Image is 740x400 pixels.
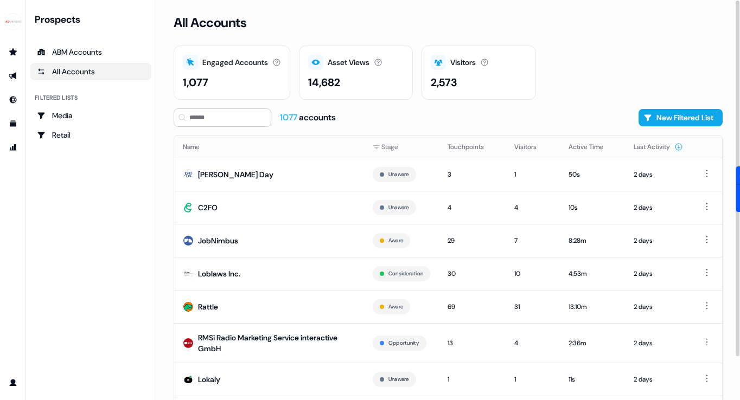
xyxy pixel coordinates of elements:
[514,202,551,213] div: 4
[280,112,336,124] div: accounts
[448,137,497,157] button: Touchpoints
[514,235,551,246] div: 7
[514,137,550,157] button: Visitors
[198,169,273,180] div: [PERSON_NAME] Day
[388,269,423,279] button: Consideration
[37,47,145,57] div: ABM Accounts
[569,301,616,312] div: 13:10m
[328,57,369,68] div: Asset Views
[388,375,409,384] button: Unaware
[634,169,683,180] div: 2 days
[569,169,616,180] div: 50s
[569,137,616,157] button: Active Time
[448,235,497,246] div: 29
[4,115,22,132] a: Go to templates
[4,67,22,85] a: Go to outbound experience
[569,338,616,349] div: 2:36m
[450,57,476,68] div: Visitors
[639,109,723,126] button: New Filtered List
[35,13,151,26] div: Prospects
[634,268,683,279] div: 2 days
[514,374,551,385] div: 1
[280,112,299,123] span: 1077
[514,169,551,180] div: 1
[634,301,683,312] div: 2 days
[37,66,145,77] div: All Accounts
[35,93,78,102] div: Filtered lists
[198,235,238,246] div: JobNimbus
[448,374,497,385] div: 1
[183,74,208,91] div: 1,077
[308,74,340,91] div: 14,682
[514,268,551,279] div: 10
[37,130,145,140] div: Retail
[514,301,551,312] div: 31
[514,338,551,349] div: 4
[174,15,246,31] h3: All Accounts
[4,43,22,61] a: Go to prospects
[634,374,683,385] div: 2 days
[634,235,683,246] div: 2 days
[388,170,409,179] button: Unaware
[634,137,683,157] button: Last Activity
[569,268,616,279] div: 4:53m
[37,110,145,121] div: Media
[30,107,151,124] a: Go to Media
[174,136,364,158] th: Name
[4,91,22,108] a: Go to Inbound
[198,301,218,312] div: Rattle
[4,374,22,391] a: Go to profile
[448,268,497,279] div: 30
[4,139,22,156] a: Go to attribution
[569,235,616,246] div: 8:28m
[448,169,497,180] div: 3
[634,338,683,349] div: 2 days
[30,43,151,61] a: ABM Accounts
[448,338,497,349] div: 13
[198,332,355,354] div: RMSi Radio Marketing Service interactive GmbH
[431,74,457,91] div: 2,573
[634,202,683,213] div: 2 days
[198,202,218,213] div: C2FO
[569,202,616,213] div: 10s
[448,202,497,213] div: 4
[198,374,220,385] div: Lokaly
[198,268,240,279] div: Loblaws Inc.
[30,63,151,80] a: All accounts
[30,126,151,144] a: Go to Retail
[388,236,403,246] button: Aware
[202,57,268,68] div: Engaged Accounts
[388,338,419,348] button: Opportunity
[388,302,403,312] button: Aware
[373,141,430,152] div: Stage
[569,374,616,385] div: 11s
[448,301,497,312] div: 69
[388,203,409,212] button: Unaware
